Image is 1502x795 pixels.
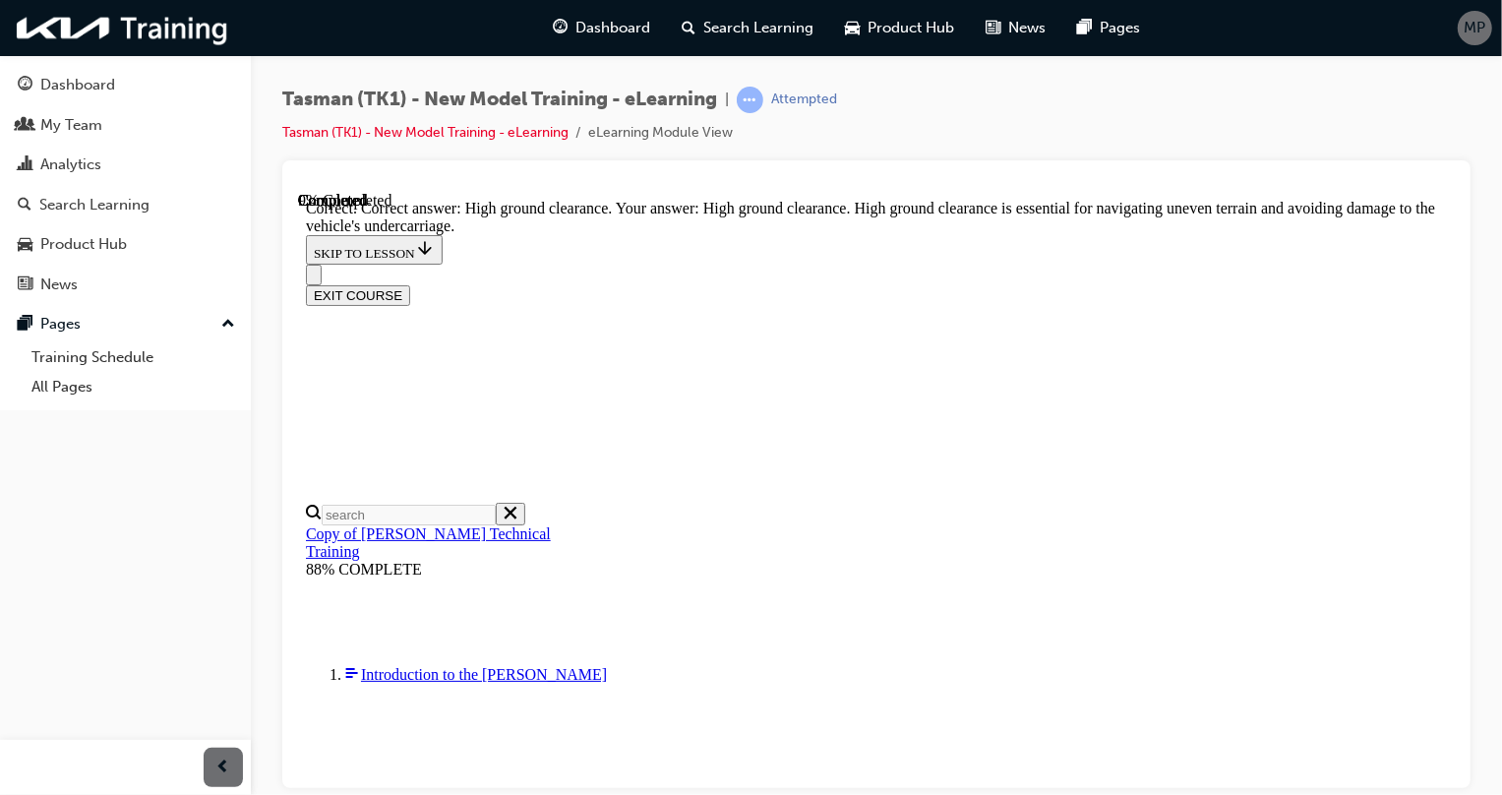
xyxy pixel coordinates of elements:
[588,122,733,145] li: eLearning Module View
[40,114,102,137] div: My Team
[18,197,31,214] span: search-icon
[40,274,78,296] div: News
[1078,16,1093,40] span: pages-icon
[8,306,243,342] button: Pages
[8,267,243,303] a: News
[8,187,243,223] a: Search Learning
[40,233,127,256] div: Product Hub
[221,312,235,337] span: up-icon
[8,147,243,183] a: Analytics
[1101,17,1141,39] span: Pages
[216,756,231,780] span: prev-icon
[8,43,145,73] button: SKIP TO LESSON
[554,16,569,40] span: guage-icon
[1062,8,1157,48] a: pages-iconPages
[282,89,717,111] span: Tasman (TK1) - New Model Training - eLearning
[8,93,112,114] button: EXIT COURSE
[704,17,814,39] span: Search Learning
[1009,17,1047,39] span: News
[198,311,227,334] button: Close search menu
[18,236,32,254] span: car-icon
[8,73,24,93] button: Close navigation menu
[18,316,32,334] span: pages-icon
[40,153,101,176] div: Analytics
[24,372,243,402] a: All Pages
[1458,11,1492,45] button: MP
[16,54,137,69] span: SKIP TO LESSON
[8,8,1149,43] div: Correct. Correct answer: High ground clearance. Your answer: High ground clearance. High ground c...
[576,17,651,39] span: Dashboard
[737,87,763,113] span: learningRecordVerb_ATTEMPT-icon
[8,67,243,103] a: Dashboard
[18,117,32,135] span: people-icon
[8,226,243,263] a: Product Hub
[771,91,837,109] div: Attempted
[40,313,81,336] div: Pages
[8,369,270,387] div: 88% COMPLETE
[725,89,729,111] span: |
[18,156,32,174] span: chart-icon
[987,16,1001,40] span: news-icon
[282,124,569,141] a: Tasman (TK1) - New Model Training - eLearning
[683,16,696,40] span: search-icon
[8,107,243,144] a: My Team
[538,8,667,48] a: guage-iconDashboard
[24,313,198,334] input: Search
[869,17,955,39] span: Product Hub
[10,8,236,48] img: kia-training
[39,194,150,216] div: Search Learning
[18,276,32,294] span: news-icon
[830,8,971,48] a: car-iconProduct Hub
[18,77,32,94] span: guage-icon
[8,63,243,306] button: DashboardMy TeamAnalyticsSearch LearningProduct HubNews
[24,342,243,373] a: Training Schedule
[667,8,830,48] a: search-iconSearch Learning
[971,8,1062,48] a: news-iconNews
[40,74,115,96] div: Dashboard
[1465,17,1486,39] span: MP
[846,16,861,40] span: car-icon
[8,334,253,368] a: Copy of [PERSON_NAME] Technical Training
